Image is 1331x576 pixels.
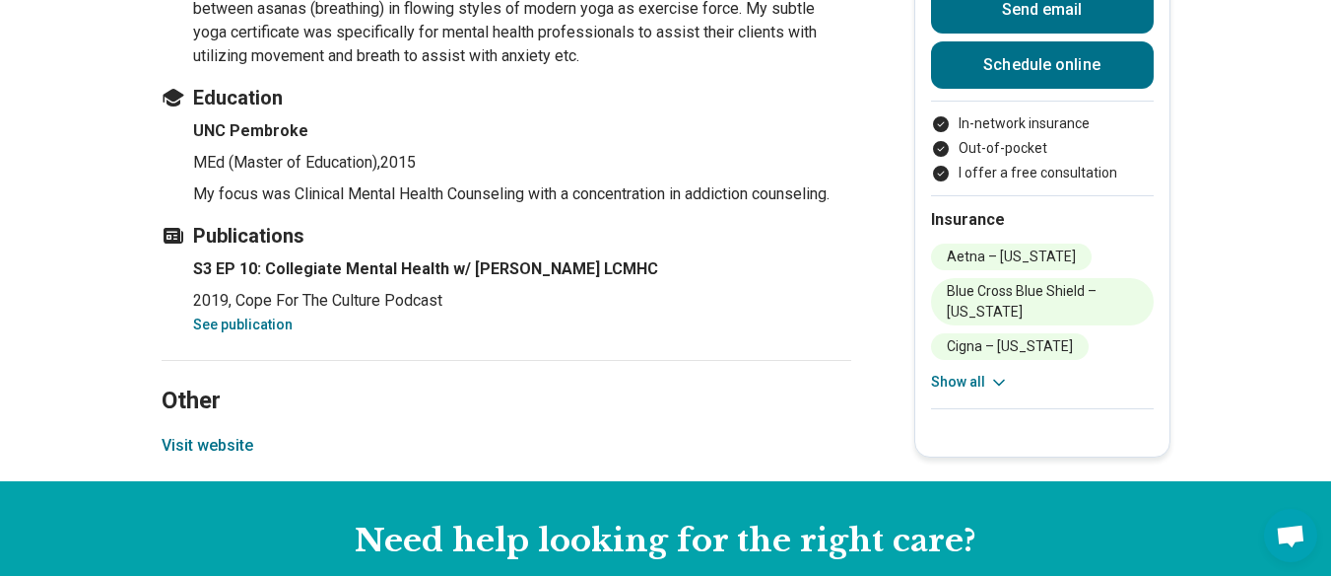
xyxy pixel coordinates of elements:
h4: S3 EP 10: Collegiate Mental Health w/ [PERSON_NAME] LCMHC [193,257,851,281]
p: MEd (Master of Education) , 2015 [193,151,851,175]
h2: Insurance [931,208,1154,232]
li: Aetna – [US_STATE] [931,244,1092,270]
li: I offer a free consultation [931,163,1154,183]
li: Cigna – [US_STATE] [931,333,1089,360]
p: 2019, Cope For The Culture Podcast [193,289,851,313]
ul: Payment options [931,113,1154,183]
div: Open chat [1264,509,1317,562]
h2: Other [162,337,851,418]
li: Blue Cross Blue Shield – [US_STATE] [931,278,1154,325]
li: Out-of-pocket [931,138,1154,159]
button: Show all [931,372,1009,393]
p: My focus was Clinical Mental Health Counseling with a concentration in addiction counseling. [193,182,851,206]
h2: Need help looking for the right care? [16,521,1315,562]
a: Schedule online [931,41,1154,89]
h3: Publications [162,222,851,250]
a: See publication [193,317,293,332]
h3: Education [162,84,851,111]
button: Visit website [162,434,253,458]
h4: UNC Pembroke [193,119,851,143]
li: In-network insurance [931,113,1154,134]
